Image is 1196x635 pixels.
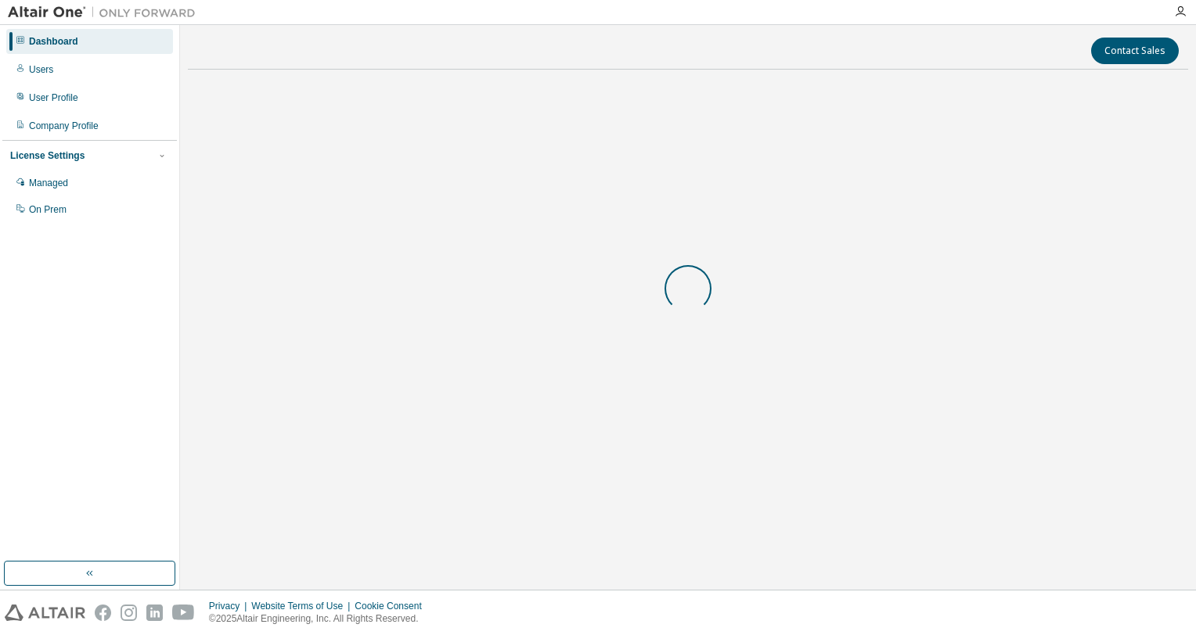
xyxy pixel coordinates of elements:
button: Contact Sales [1091,38,1179,64]
img: altair_logo.svg [5,605,85,621]
img: linkedin.svg [146,605,163,621]
img: youtube.svg [172,605,195,621]
div: On Prem [29,203,67,216]
div: Cookie Consent [355,600,430,612]
div: User Profile [29,91,78,104]
p: © 2025 Altair Engineering, Inc. All Rights Reserved. [209,612,431,626]
img: instagram.svg [121,605,137,621]
div: License Settings [10,149,85,162]
div: Website Terms of Use [251,600,355,612]
div: Privacy [209,600,251,612]
div: Users [29,63,53,76]
div: Dashboard [29,35,78,48]
img: facebook.svg [95,605,111,621]
div: Company Profile [29,120,99,132]
div: Managed [29,177,68,189]
img: Altair One [8,5,204,20]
